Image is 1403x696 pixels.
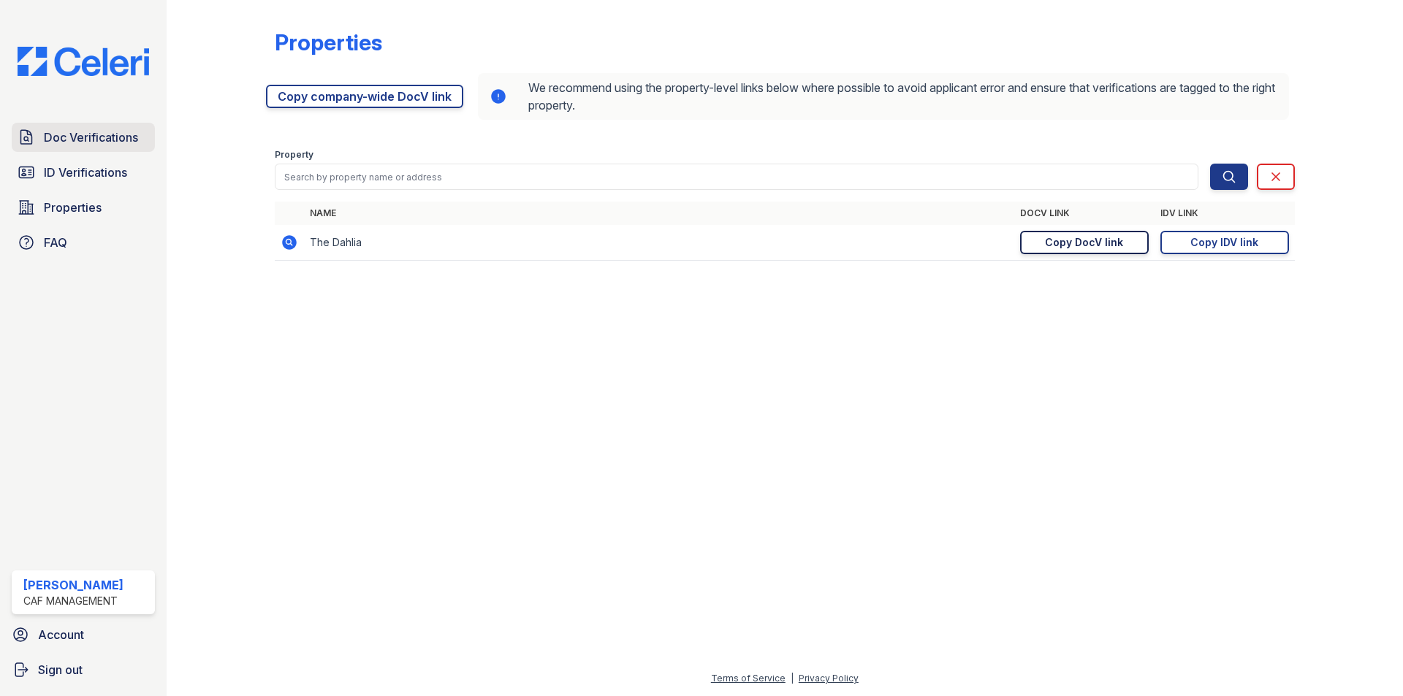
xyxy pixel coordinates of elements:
a: Copy DocV link [1020,231,1149,254]
span: ID Verifications [44,164,127,181]
div: We recommend using the property-level links below where possible to avoid applicant error and ens... [478,73,1289,120]
span: Sign out [38,661,83,678]
a: Account [6,620,161,649]
a: Terms of Service [711,673,786,684]
div: CAF Management [23,594,123,608]
input: Search by property name or address [275,164,1198,190]
th: DocV Link [1014,202,1155,225]
span: Account [38,626,84,643]
img: CE_Logo_Blue-a8612792a0a2168367f1c8372b55b34899dd931a85d93a1a3d3e32e68fde9ad4.png [6,47,161,76]
div: Properties [275,29,382,56]
a: Sign out [6,655,161,684]
label: Property [275,149,313,161]
div: Copy IDV link [1190,235,1258,250]
a: ID Verifications [12,158,155,187]
a: Privacy Policy [799,673,859,684]
a: Copy IDV link [1160,231,1289,254]
th: IDV Link [1155,202,1295,225]
td: The Dahlia [304,225,1014,261]
span: FAQ [44,234,67,251]
span: Properties [44,199,102,216]
th: Name [304,202,1014,225]
a: FAQ [12,228,155,257]
div: | [791,673,794,684]
span: Doc Verifications [44,129,138,146]
a: Doc Verifications [12,123,155,152]
div: Copy DocV link [1045,235,1123,250]
div: [PERSON_NAME] [23,576,123,594]
a: Properties [12,193,155,222]
a: Copy company-wide DocV link [266,85,463,108]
